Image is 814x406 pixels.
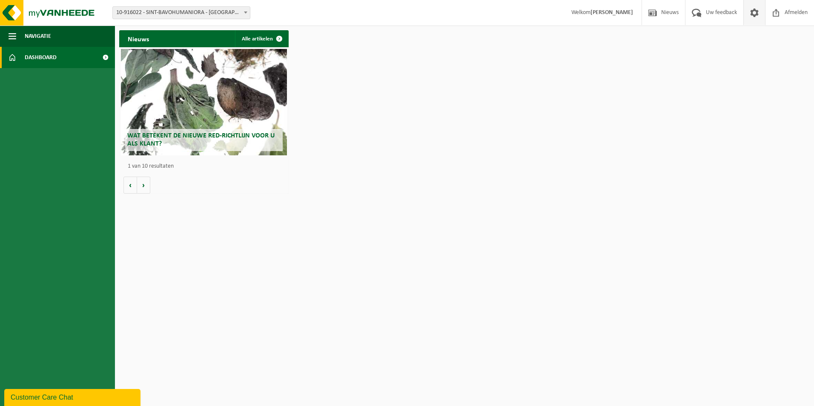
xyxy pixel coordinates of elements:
strong: [PERSON_NAME] [590,9,633,16]
span: Navigatie [25,26,51,47]
h2: Nieuws [119,30,158,47]
a: Wat betekent de nieuwe RED-richtlijn voor u als klant? [121,49,287,155]
p: 1 van 10 resultaten [128,163,284,169]
span: 10-916022 - SINT-BAVOHUMANIORA - GENT [113,7,250,19]
span: 10-916022 - SINT-BAVOHUMANIORA - GENT [112,6,250,19]
button: Vorige [123,177,137,194]
a: Alle artikelen [235,30,288,47]
button: Volgende [137,177,150,194]
span: Dashboard [25,47,57,68]
span: Wat betekent de nieuwe RED-richtlijn voor u als klant? [127,132,275,147]
iframe: chat widget [4,387,142,406]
